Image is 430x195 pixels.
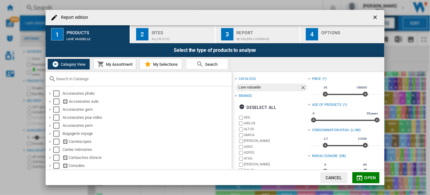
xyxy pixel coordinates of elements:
input: brand.name [239,122,243,126]
h4: Report edition [58,15,88,21]
input: brand.name [239,163,243,167]
label: AEG [244,115,308,120]
div: Lave vaisselle [67,34,127,41]
div: 2 [136,28,148,40]
span: 30 years [366,111,379,116]
md-checkbox: Select [53,90,63,97]
span: Open [364,175,376,180]
input: brand.name [239,133,243,137]
div: Products [67,28,127,34]
div: Cartouches d'encre [63,155,231,161]
md-checkbox: Select [53,131,63,137]
label: ASPES [244,150,308,155]
input: brand.name [239,145,243,149]
label: AMICA [244,133,308,137]
span: 21200 [357,136,368,141]
label: [PERSON_NAME] [244,139,308,143]
img: wiser-icon-white.png [52,60,59,68]
div: Options [321,28,382,34]
md-checkbox: Select [53,139,63,145]
div: Cartes mémoires [63,147,231,153]
md-checkbox: Select [53,98,63,105]
div: Accessoires gem [63,106,231,113]
div: NIVEAU SONORE [312,154,338,159]
button: Category View [47,59,90,70]
div: Accessoires photo [63,90,231,97]
md-checkbox: Select [53,122,63,129]
div: 1 [51,28,63,40]
div: Report [237,28,297,34]
div: Accessoires auto [63,98,231,105]
button: Cancel [320,172,347,183]
md-dialog: Report edition ... [46,10,384,185]
label: ATAG [244,156,308,161]
input: brand.name [239,139,243,143]
button: My Selections [140,59,182,70]
button: My Assortment [94,59,136,70]
div: Brands [239,93,252,98]
div: Consoles [63,163,231,169]
span: 0 [323,162,327,167]
span: Category View [59,62,86,67]
label: ALTUS [244,127,308,131]
span: 0€ [323,85,328,90]
div: Accessoires jeux vidéo [63,114,231,121]
input: brand.name [239,151,243,155]
label: [PERSON_NAME] [244,162,308,167]
button: Deselect all [237,102,278,113]
md-checkbox: Select [53,106,63,113]
span: Search [204,62,218,67]
span: 2.7 [323,136,329,141]
button: 4 Options [300,25,384,43]
div: Bagagerie voyage [63,131,231,137]
div: Deselect all [239,102,276,113]
span: My Selections [152,62,178,67]
span: 10000€ [355,85,368,90]
input: brand.name [239,157,243,161]
div: catalogs [239,77,256,81]
span: My Assortment [104,62,132,67]
ng-md-icon: Remove [300,85,307,92]
button: Open [352,172,379,183]
input: brand.name [239,127,243,131]
div: Accessoires pem [63,122,231,129]
md-checkbox: Select [53,114,63,121]
div: Price [312,77,321,81]
div: Caméscopes [63,139,231,145]
div: ALL FR (213) [152,34,212,41]
div: CONSOMMATION D'EAU [312,128,349,133]
button: Search [186,59,228,70]
label: AIRLUX [244,121,308,126]
button: getI18NText('BUTTONS.CLOSE_DIALOG') [370,11,382,24]
md-checkbox: Select [53,155,63,161]
md-checkbox: Select [53,147,63,153]
md-checkbox: Select [53,163,63,169]
input: brand.name [239,168,243,172]
button: 1 Products Lave vaisselle [46,25,130,43]
ng-md-icon: getI18NText('BUTTONS.CLOSE_DIALOG') [372,14,379,22]
button: 2 Sites ALL FR (213) [131,25,215,43]
div: Sites [152,28,212,34]
span: 89 [362,162,368,167]
div: 3 [221,28,233,40]
input: brand.name [239,116,243,120]
div: Select the type of products to analyse [46,43,384,57]
label: BALAY [244,168,308,172]
span: 0 [312,111,315,116]
button: 3 Report Retailers coverage [216,25,300,43]
div: (L/AN) [351,128,381,133]
div: Lave vaisselle [238,84,300,91]
div: Retailers coverage [237,34,297,41]
div: 4 [306,28,318,40]
div: Age of products [312,102,342,107]
label: ASKO [244,144,308,149]
input: Search in Catalogs [56,77,229,81]
div: (DB) [339,154,381,159]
